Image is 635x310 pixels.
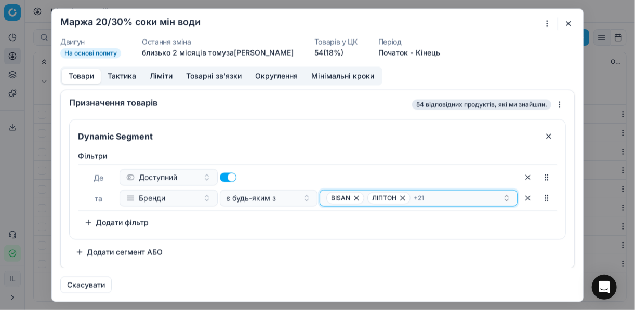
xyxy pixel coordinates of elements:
[314,38,358,45] dt: Товарів у ЦК
[139,172,177,182] span: Доступний
[60,48,121,58] span: На основі попиту
[142,48,294,57] span: близько 2 місяців тому за [PERSON_NAME]
[305,69,381,84] button: Мінімальні кроки
[142,38,294,45] dt: Остання зміна
[69,98,410,106] div: Призначення товарів
[227,193,276,203] span: є будь-яким з
[320,190,518,206] button: BISANЛІПТОН+21
[248,69,305,84] button: Округлення
[314,47,343,58] a: 54(18%)
[76,128,536,144] input: Сегмент
[101,69,143,84] button: Тактика
[62,69,101,84] button: Товари
[60,17,201,26] h2: Маржа 20/30% соки мін води
[416,47,440,58] button: Кінець
[414,194,424,202] span: + 21
[378,47,408,58] button: Початок
[179,69,248,84] button: Товарні зв'язки
[410,47,414,58] span: -
[378,38,440,45] dt: Період
[331,194,350,202] span: BISAN
[60,38,121,45] dt: Двигун
[412,99,551,110] span: 54 відповідних продуктів, які ми знайшли.
[139,193,165,203] span: Бренди
[60,276,112,293] button: Скасувати
[94,173,104,182] span: Де
[69,244,169,260] button: Додати сегмент АБО
[143,69,179,84] button: Ліміти
[78,214,155,231] button: Додати фільтр
[78,151,557,161] label: Фiльтри
[372,194,396,202] span: ЛІПТОН
[95,194,103,203] span: та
